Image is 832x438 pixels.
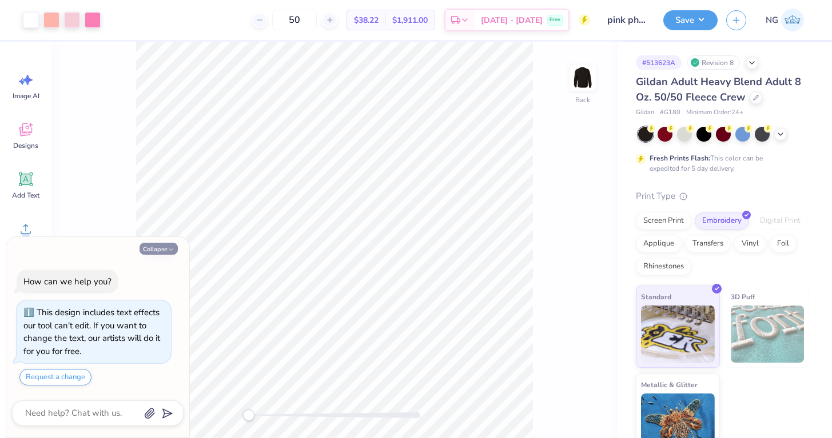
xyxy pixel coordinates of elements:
[550,16,560,24] span: Free
[695,212,749,230] div: Embroidery
[13,141,38,150] span: Designs
[23,276,112,287] div: How can we help you?
[599,9,655,31] input: Untitled Design
[243,409,254,421] div: Accessibility label
[686,108,743,118] span: Minimum Order: 24 +
[392,14,428,26] span: $1,911.00
[13,91,39,101] span: Image AI
[19,369,91,385] button: Request a change
[636,212,691,230] div: Screen Print
[731,291,755,303] span: 3D Puff
[481,14,543,26] span: [DATE] - [DATE]
[663,10,718,30] button: Save
[650,154,710,163] strong: Fresh Prints Flash:
[636,55,682,70] div: # 513623A
[687,55,740,70] div: Revision 8
[685,235,731,252] div: Transfers
[571,66,594,89] img: Back
[636,190,809,203] div: Print Type
[650,153,790,174] div: This color can be expedited for 5 day delivery.
[766,14,778,27] span: NG
[575,95,590,105] div: Back
[781,9,804,31] img: Nola Gabbard
[636,258,691,275] div: Rhinestones
[272,10,317,30] input: – –
[753,212,808,230] div: Digital Print
[660,108,680,118] span: # G180
[12,191,39,200] span: Add Text
[636,108,654,118] span: Gildan
[734,235,766,252] div: Vinyl
[23,307,160,357] div: This design includes text effects our tool can't edit. If you want to change the text, our artist...
[641,291,671,303] span: Standard
[770,235,797,252] div: Foil
[354,14,379,26] span: $38.22
[636,75,801,104] span: Gildan Adult Heavy Blend Adult 8 Oz. 50/50 Fleece Crew
[641,306,715,363] img: Standard
[636,235,682,252] div: Applique
[731,306,805,363] img: 3D Puff
[641,379,698,391] span: Metallic & Glitter
[761,9,809,31] a: NG
[140,243,178,255] button: Collapse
